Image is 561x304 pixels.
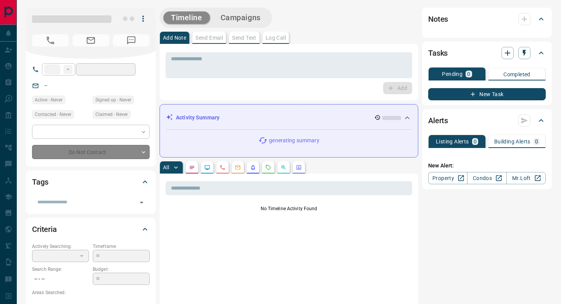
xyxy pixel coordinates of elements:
p: Search Range: [32,266,89,273]
span: Contacted - Never [35,111,71,118]
button: Campaigns [213,11,268,24]
svg: Notes [189,164,195,170]
h2: Tasks [428,47,448,59]
svg: Emails [235,164,241,170]
p: Add Note [163,35,186,40]
a: Condos [467,172,506,184]
svg: Lead Browsing Activity [204,164,210,170]
p: generating summary [269,137,319,145]
svg: Requests [265,164,271,170]
span: Claimed - Never [95,111,128,118]
p: Building Alerts [494,139,530,144]
p: No Timeline Activity Found [166,205,412,212]
button: New Task [428,88,546,100]
p: Timeframe: [93,243,150,250]
svg: Listing Alerts [250,164,256,170]
div: Do Not Contact [32,145,150,159]
div: Activity Summary [166,111,412,125]
span: No Email [73,34,109,47]
svg: Calls [219,164,226,170]
p: 0 [535,139,538,144]
a: -- [44,82,47,88]
div: Alerts [428,111,546,130]
h2: Alerts [428,114,448,127]
p: -- - -- [32,273,89,285]
div: Criteria [32,220,150,238]
svg: Agent Actions [296,164,302,170]
a: Property [428,172,468,184]
p: Areas Searched: [32,289,150,296]
div: Notes [428,10,546,28]
button: Open [136,197,147,208]
span: Active - Never [35,96,63,104]
p: Actively Searching: [32,243,89,250]
p: All [163,165,169,170]
div: Tags [32,173,150,191]
span: No Number [32,34,69,47]
span: Signed up - Never [95,96,131,104]
p: New Alert: [428,162,546,170]
p: Pending [442,71,463,77]
h2: Tags [32,176,48,188]
button: Timeline [163,11,210,24]
p: 0 [474,139,477,144]
p: Listing Alerts [436,139,469,144]
p: 0 [467,71,470,77]
p: Completed [503,72,530,77]
h2: Notes [428,13,448,25]
div: Tasks [428,44,546,62]
svg: Opportunities [280,164,287,170]
span: No Number [113,34,150,47]
p: Budget: [93,266,150,273]
h2: Criteria [32,223,57,235]
a: Mr.Loft [506,172,546,184]
p: Activity Summary [176,114,219,122]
